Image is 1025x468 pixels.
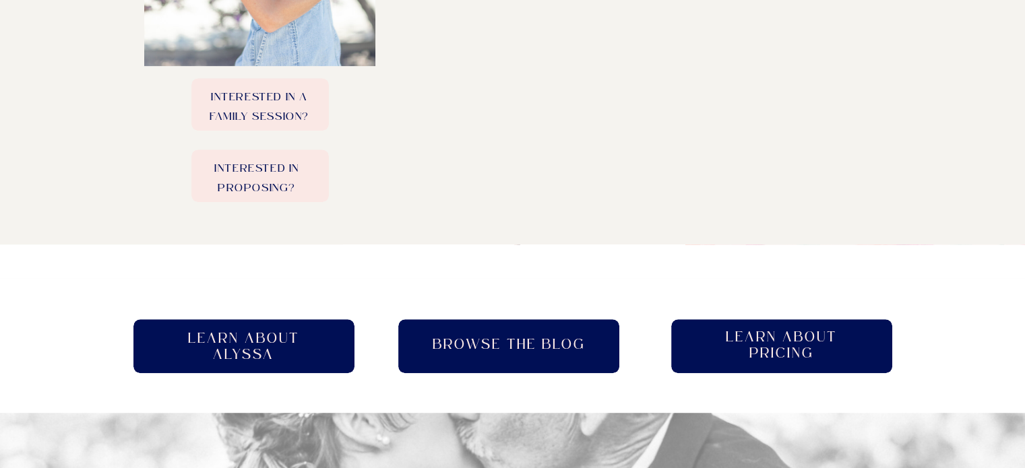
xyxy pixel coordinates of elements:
a: Interested in Proposing? [189,159,325,192]
a: Learn About Alyssa [177,331,311,362]
a: Interested in a family session? [191,88,328,121]
a: Browse the blog [417,337,601,354]
a: Learn About pricing [714,329,850,364]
